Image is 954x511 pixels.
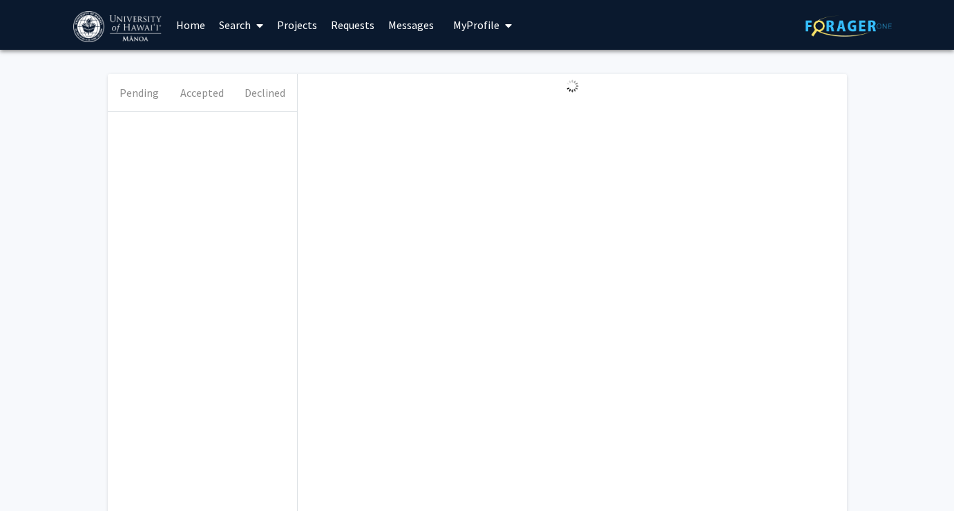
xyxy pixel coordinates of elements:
a: Requests [324,1,381,49]
img: University of Hawaiʻi at Mānoa Logo [73,11,164,42]
img: ForagerOne Logo [805,15,892,37]
a: Messages [381,1,441,49]
span: My Profile [453,18,499,32]
button: Declined [233,74,296,111]
a: Projects [270,1,324,49]
button: Pending [108,74,171,111]
iframe: Chat [895,449,944,501]
button: Accepted [171,74,233,111]
a: Home [169,1,212,49]
a: Search [212,1,270,49]
img: Loading [560,74,584,98]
